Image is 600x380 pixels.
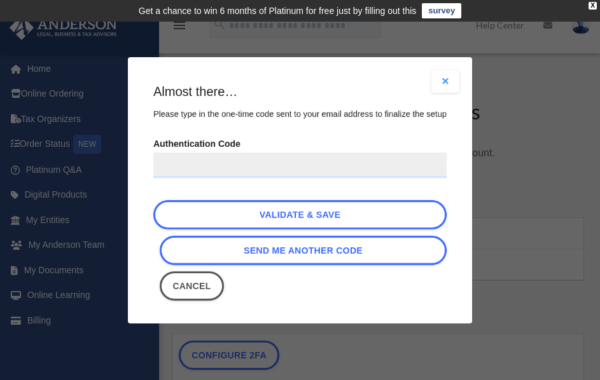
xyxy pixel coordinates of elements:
[244,245,363,255] span: Send me another code
[431,70,459,93] button: Close modal
[422,3,461,18] a: survey
[589,2,597,10] div: close
[139,3,417,18] div: Get a chance to win 6 months of Platinum for free just by filling out this
[153,135,447,178] label: Authentication Code
[153,83,447,100] h3: Almost there…
[153,153,447,178] input: Authentication Code
[160,271,224,301] button: Close this dialog window
[153,107,447,122] p: Please type in the one-time code sent to your email address to finalize the setup
[153,200,447,229] a: Validate & Save
[160,236,447,265] a: Send me another code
